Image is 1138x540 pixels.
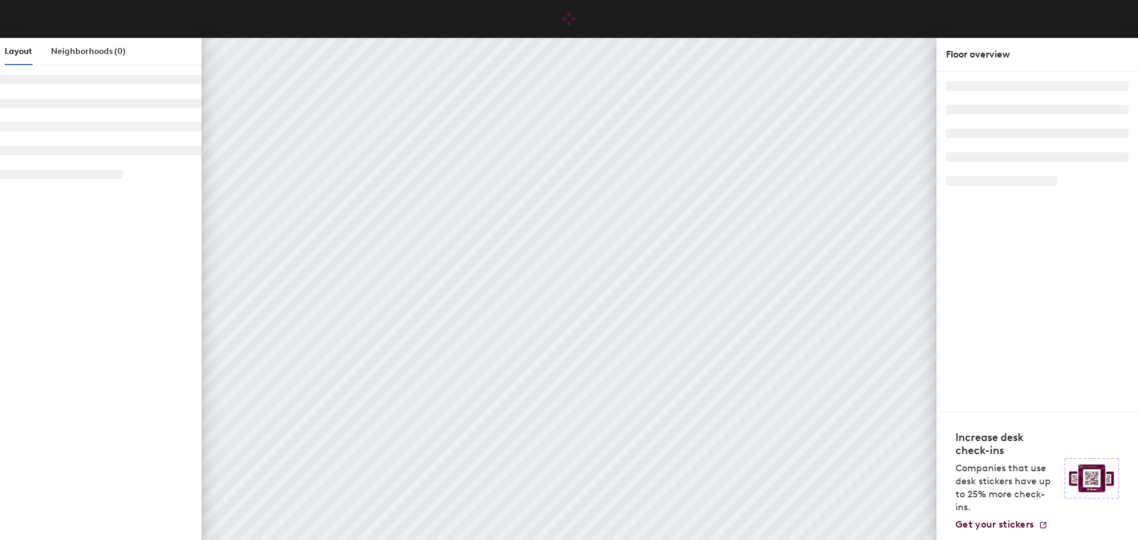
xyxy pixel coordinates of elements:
span: Neighborhoods (0) [51,46,126,56]
span: Layout [5,46,32,56]
span: Get your stickers [955,519,1034,530]
p: Companies that use desk stickers have up to 25% more check-ins. [955,462,1057,514]
a: Get your stickers [955,519,1048,531]
img: Sticker logo [1065,458,1119,499]
h4: Increase desk check-ins [955,431,1057,457]
div: Floor overview [946,47,1129,62]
